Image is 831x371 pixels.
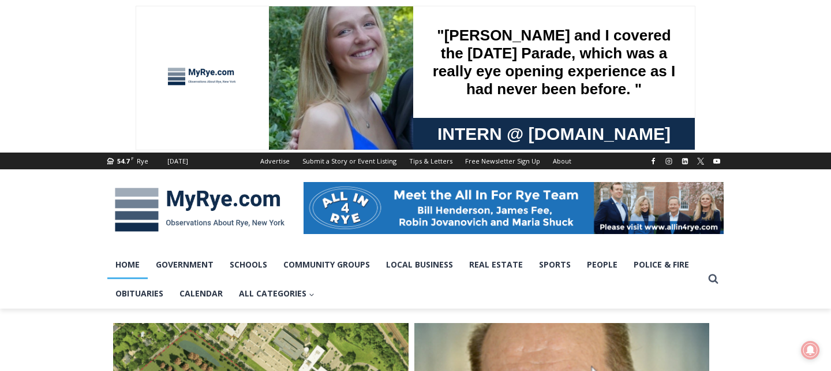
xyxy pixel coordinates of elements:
a: Obituaries [107,279,171,308]
a: Calendar [171,279,231,308]
nav: Secondary Navigation [254,153,578,169]
div: "[PERSON_NAME] and I covered the [DATE] Parade, which was a really eye opening experience as I ha... [291,1,545,112]
a: Linkedin [678,154,692,168]
button: View Search Form [703,269,724,290]
a: YouTube [710,154,724,168]
img: All in for Rye [304,182,724,234]
a: X [694,154,708,168]
a: Submit a Story or Event Listing [296,153,403,169]
a: Local Business [378,250,461,279]
a: Community Groups [275,250,378,279]
span: 54.7 [117,157,129,165]
a: People [579,250,626,279]
div: Rye [137,156,148,166]
a: Facebook [646,154,660,168]
span: Intern @ [DOMAIN_NAME] [302,115,535,141]
a: Tips & Letters [403,153,459,169]
img: MyRye.com [107,180,292,240]
a: Instagram [662,154,676,168]
a: Government [148,250,222,279]
a: Advertise [254,153,296,169]
a: Police & Fire [626,250,697,279]
button: Child menu of All Categories [231,279,323,308]
a: Real Estate [461,250,531,279]
a: Home [107,250,148,279]
div: [DATE] [167,156,188,166]
span: F [131,155,134,161]
nav: Primary Navigation [107,250,703,309]
a: About [546,153,578,169]
a: Schools [222,250,275,279]
a: Intern @ [DOMAIN_NAME] [278,112,559,144]
a: Free Newsletter Sign Up [459,153,546,169]
a: Sports [531,250,579,279]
